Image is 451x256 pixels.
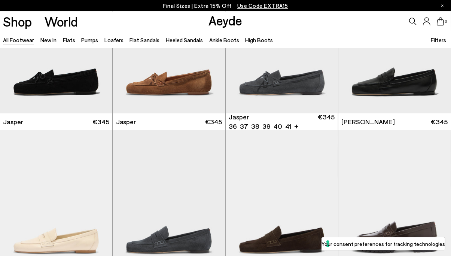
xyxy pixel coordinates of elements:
a: World [45,15,78,28]
a: Jasper €345 [113,113,225,130]
a: High Boots [245,37,273,43]
label: Your consent preferences for tracking technologies [322,240,445,248]
a: Jasper 36 37 38 39 40 41 + €345 [226,113,338,130]
li: 36 [229,122,237,131]
span: Navigate to /collections/ss25-final-sizes [237,2,288,9]
li: 41 [285,122,291,131]
a: [PERSON_NAME] €345 [338,113,451,130]
span: Jasper [229,112,249,122]
a: Aeyde [208,12,242,28]
button: Your consent preferences for tracking technologies [322,237,445,250]
li: 38 [251,122,259,131]
span: 0 [444,19,448,24]
span: €345 [318,112,335,131]
a: All Footwear [3,37,34,43]
a: Flats [63,37,75,43]
ul: variant [229,122,289,131]
p: Final Sizes | Extra 15% Off [163,1,288,10]
a: Flat Sandals [129,37,159,43]
a: Shop [3,15,32,28]
span: €345 [205,117,222,127]
a: Heeled Sandals [166,37,203,43]
span: €345 [431,117,448,127]
a: 0 [437,17,444,25]
li: 40 [274,122,282,131]
span: [PERSON_NAME] [341,117,395,127]
span: €345 [92,117,109,127]
a: New In [40,37,57,43]
a: Pumps [81,37,98,43]
li: 39 [262,122,271,131]
li: 37 [240,122,248,131]
li: + [294,121,298,131]
span: Jasper [3,117,23,127]
a: Ankle Boots [209,37,239,43]
span: Jasper [116,117,136,127]
a: Loafers [104,37,124,43]
span: Filters [431,37,447,43]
